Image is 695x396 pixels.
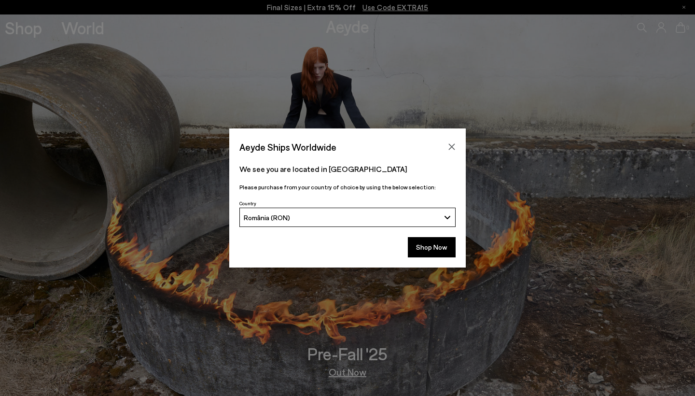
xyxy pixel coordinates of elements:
[239,183,456,192] p: Please purchase from your country of choice by using the below selection:
[239,163,456,175] p: We see you are located in [GEOGRAPHIC_DATA]
[445,140,459,154] button: Close
[244,213,290,222] span: România (RON)
[239,200,256,206] span: Country
[408,237,456,257] button: Shop Now
[239,139,336,156] span: Aeyde Ships Worldwide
